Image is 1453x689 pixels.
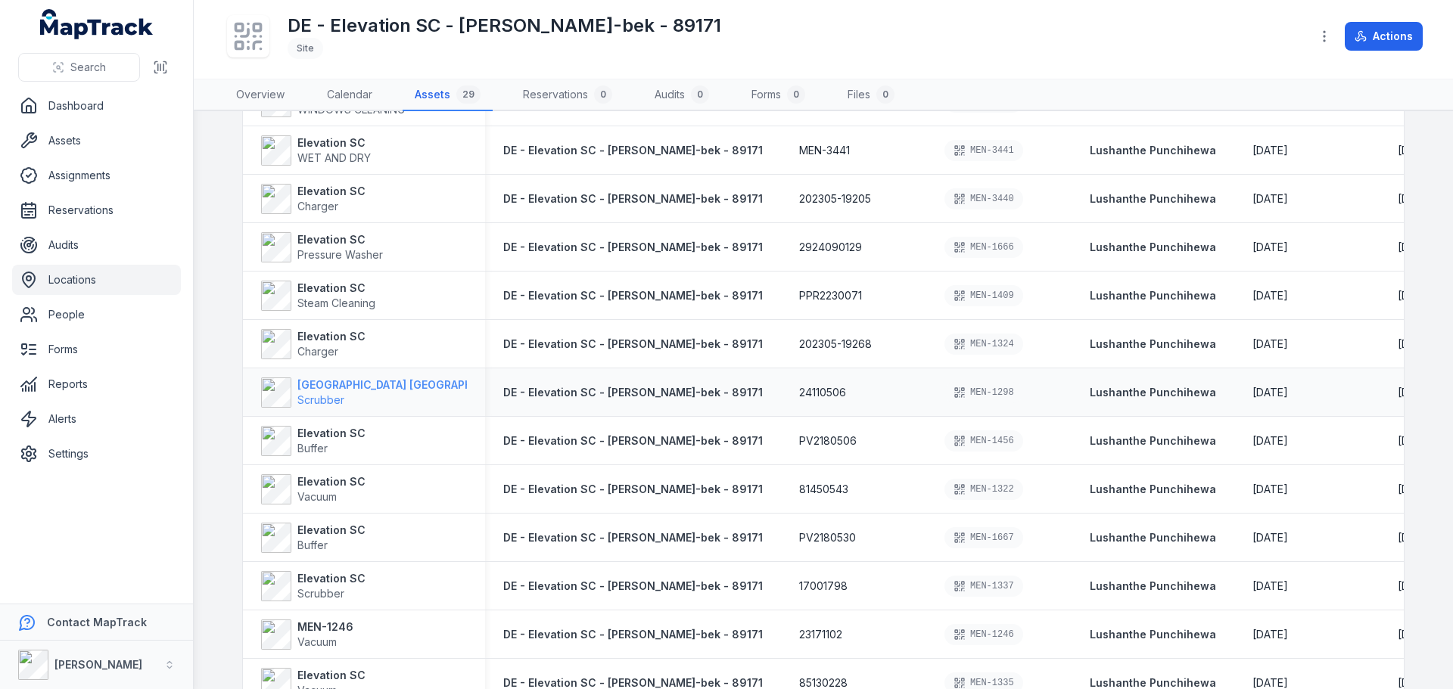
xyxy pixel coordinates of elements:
[1252,531,1288,544] span: [DATE]
[297,668,366,683] strong: Elevation SC
[297,619,353,635] strong: MEN-1246
[835,79,907,111] a: Files0
[503,676,763,689] span: DE - Elevation SC - [PERSON_NAME]-bek - 89171
[1090,627,1216,642] a: Lushanthe Punchihewa
[503,241,763,253] span: DE - Elevation SC - [PERSON_NAME]-bek - 89171
[944,382,1023,403] div: MEN-1298
[1252,628,1288,641] span: [DATE]
[1398,289,1433,302] span: [DATE]
[261,184,366,214] a: Elevation SCCharger
[297,151,371,164] span: WET AND DRY
[297,474,366,489] strong: Elevation SC
[1090,530,1216,545] strong: Lushanthe Punchihewa
[1398,627,1433,642] time: 2/13/2026, 11:25:00 AM
[1398,337,1433,352] time: 8/12/25, 12:25:00 AM
[1090,337,1216,352] a: Lushanthe Punchihewa
[503,531,763,544] span: DE - Elevation SC - [PERSON_NAME]-bek - 89171
[876,85,895,104] div: 0
[1252,482,1288,497] time: 2/12/25, 10:25:00 AM
[799,143,850,158] span: MEN-3441
[1252,288,1288,303] time: 2/17/25, 12:25:00 AM
[1252,530,1288,545] time: 8/13/2025, 10:00:00 AM
[403,79,493,111] a: Assets29
[1090,433,1216,448] a: Lushanthe Punchihewa
[1398,676,1433,689] span: [DATE]
[1398,241,1433,253] span: [DATE]
[1398,144,1433,157] span: [DATE]
[1252,385,1288,400] time: 2/10/25, 12:25:00 AM
[503,530,763,545] a: DE - Elevation SC - [PERSON_NAME]-bek - 89171
[1090,288,1216,303] a: Lushanthe Punchihewa
[297,184,366,199] strong: Elevation SC
[297,490,337,503] span: Vacuum
[944,334,1023,355] div: MEN-1324
[1252,579,1288,594] time: 8/13/2025, 10:00:00 AM
[503,337,763,350] span: DE - Elevation SC - [PERSON_NAME]-bek - 89171
[944,479,1023,500] div: MEN-1322
[944,576,1023,597] div: MEN-1337
[456,85,481,104] div: 29
[12,265,181,295] a: Locations
[297,345,338,358] span: Charger
[12,91,181,121] a: Dashboard
[297,281,375,296] strong: Elevation SC
[1090,482,1216,497] a: Lushanthe Punchihewa
[799,482,848,497] span: 81450543
[12,230,181,260] a: Audits
[12,369,181,399] a: Reports
[503,240,763,255] a: DE - Elevation SC - [PERSON_NAME]-bek - 89171
[1398,483,1433,495] span: [DATE]
[642,79,721,111] a: Audits0
[47,616,147,628] strong: Contact MapTrack
[799,385,846,400] span: 24110506
[503,434,763,447] span: DE - Elevation SC - [PERSON_NAME]-bek - 89171
[503,386,763,399] span: DE - Elevation SC - [PERSON_NAME]-bek - 89171
[1398,288,1433,303] time: 8/17/2025, 12:25:00 AM
[799,191,871,206] span: 202305-19205
[261,619,353,650] a: MEN-1246Vacuum
[503,144,763,157] span: DE - Elevation SC - [PERSON_NAME]-bek - 89171
[1398,385,1433,400] time: 8/10/25, 12:25:00 AM
[1398,433,1433,448] time: 2/13/2026, 11:00:00 AM
[1252,337,1288,350] span: [DATE]
[1398,530,1433,545] time: 2/13/2026, 11:00:00 AM
[40,9,154,39] a: MapTrack
[297,571,366,586] strong: Elevation SC
[944,624,1023,645] div: MEN-1246
[503,385,763,400] a: DE - Elevation SC - [PERSON_NAME]-bek - 89171
[297,248,383,261] span: Pressure Washer
[1398,531,1433,544] span: [DATE]
[1398,337,1433,350] span: [DATE]
[12,404,181,434] a: Alerts
[691,85,709,104] div: 0
[12,439,181,469] a: Settings
[1252,337,1288,352] time: 2/12/25, 12:25:00 AM
[1252,386,1288,399] span: [DATE]
[70,60,106,75] span: Search
[503,192,763,205] span: DE - Elevation SC - [PERSON_NAME]-bek - 89171
[503,483,763,495] span: DE - Elevation SC - [PERSON_NAME]-bek - 89171
[1090,240,1216,255] a: Lushanthe Punchihewa
[1252,191,1288,206] time: 8/13/2025, 12:00:00 AM
[799,433,857,448] span: PV2180506
[1398,579,1433,594] time: 2/13/2026, 11:00:00 AM
[12,334,181,365] a: Forms
[1398,434,1433,447] span: [DATE]
[944,285,1023,306] div: MEN-1409
[1252,192,1288,205] span: [DATE]
[297,442,328,455] span: Buffer
[297,232,383,247] strong: Elevation SC
[799,337,872,352] span: 202305-19268
[261,135,371,166] a: Elevation SCWET AND DRY
[799,530,856,545] span: PV2180530
[594,85,612,104] div: 0
[1398,192,1433,205] span: [DATE]
[1252,676,1288,689] span: [DATE]
[1252,289,1288,302] span: [DATE]
[297,426,366,441] strong: Elevation SC
[1345,22,1423,51] button: Actions
[1398,386,1433,399] span: [DATE]
[1090,143,1216,158] strong: Lushanthe Punchihewa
